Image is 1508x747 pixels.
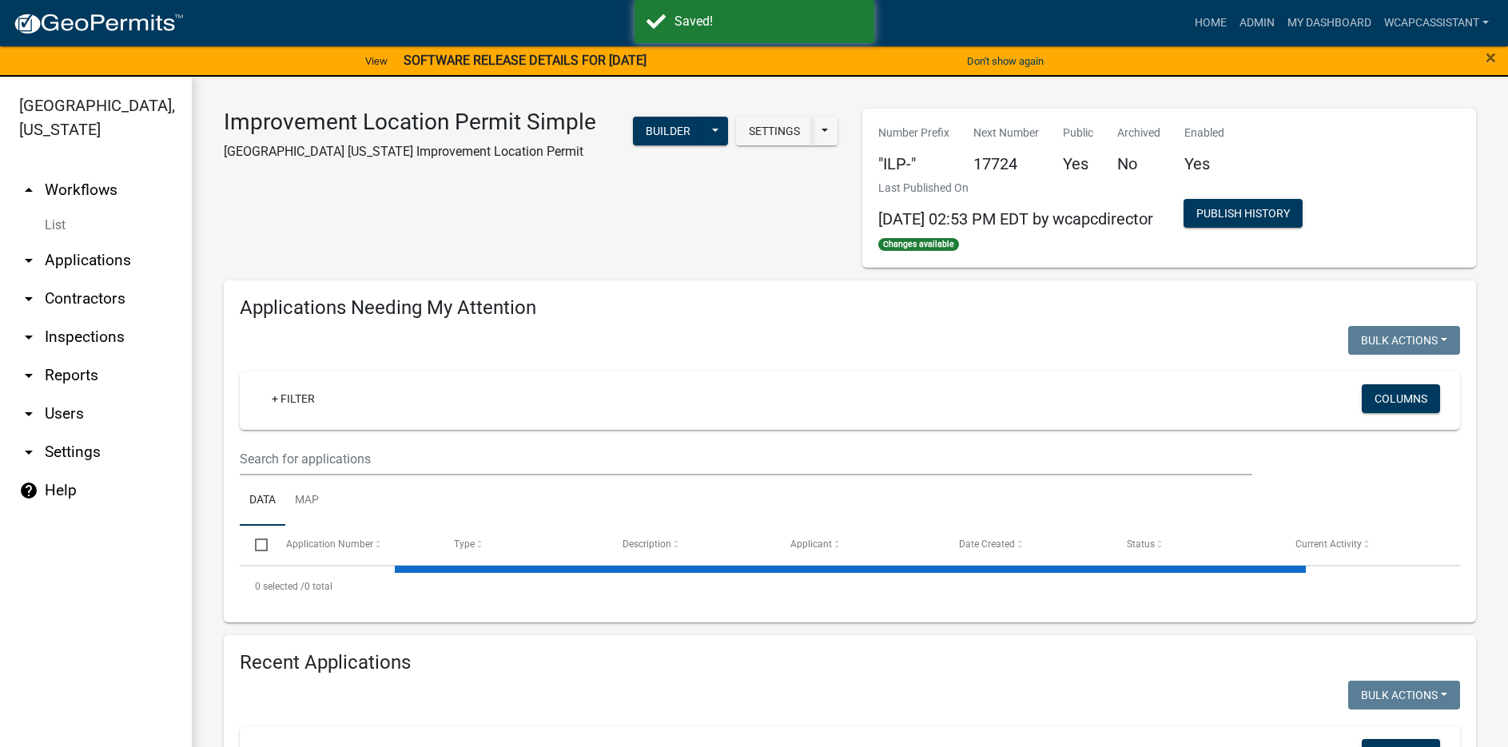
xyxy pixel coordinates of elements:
[286,538,373,550] span: Application Number
[1063,154,1093,173] h5: Yes
[736,117,813,145] button: Settings
[1112,526,1280,564] datatable-header-cell: Status
[607,526,775,564] datatable-header-cell: Description
[224,142,596,161] p: [GEOGRAPHIC_DATA] [US_STATE] Improvement Location Permit
[878,238,960,251] span: Changes available
[943,526,1112,564] datatable-header-cell: Date Created
[1117,125,1160,141] p: Archived
[790,538,832,550] span: Applicant
[1184,125,1224,141] p: Enabled
[1127,538,1155,550] span: Status
[1279,526,1448,564] datatable-header-cell: Current Activity
[19,328,38,347] i: arrow_drop_down
[1184,199,1303,228] button: Publish History
[439,526,607,564] datatable-header-cell: Type
[19,481,38,500] i: help
[878,180,1153,197] p: Last Published On
[633,117,703,145] button: Builder
[878,125,949,141] p: Number Prefix
[1362,384,1440,413] button: Columns
[259,384,328,413] a: + Filter
[240,443,1252,475] input: Search for applications
[1281,8,1378,38] a: My Dashboard
[19,181,38,200] i: arrow_drop_up
[1063,125,1093,141] p: Public
[454,538,475,550] span: Type
[240,526,270,564] datatable-header-cell: Select
[1117,154,1160,173] h5: No
[878,209,1153,228] span: [DATE] 02:53 PM EDT by wcapcdirector
[240,296,1460,320] h4: Applications Needing My Attention
[1348,326,1460,355] button: Bulk Actions
[19,289,38,308] i: arrow_drop_down
[1184,154,1224,173] h5: Yes
[270,526,439,564] datatable-header-cell: Application Number
[19,404,38,423] i: arrow_drop_down
[973,125,1039,141] p: Next Number
[19,251,38,270] i: arrow_drop_down
[1486,46,1496,69] span: ×
[775,526,944,564] datatable-header-cell: Applicant
[1184,208,1303,221] wm-modal-confirm: Workflow Publish History
[240,651,1460,674] h4: Recent Applications
[224,109,596,136] h3: Improvement Location Permit Simple
[1295,538,1362,550] span: Current Activity
[973,154,1039,173] h5: 17724
[19,366,38,385] i: arrow_drop_down
[878,154,949,173] h5: "ILP-"
[19,443,38,462] i: arrow_drop_down
[1348,681,1460,709] button: Bulk Actions
[674,12,862,31] div: Saved!
[1188,8,1233,38] a: Home
[959,538,1015,550] span: Date Created
[359,48,394,74] a: View
[255,581,304,592] span: 0 selected /
[1378,8,1495,38] a: wcapcassistant
[1233,8,1281,38] a: Admin
[240,566,1460,606] div: 0 total
[240,475,285,526] a: Data
[404,53,647,68] strong: SOFTWARE RELEASE DETAILS FOR [DATE]
[1486,48,1496,67] button: Close
[961,48,1050,74] button: Don't show again
[623,538,671,550] span: Description
[285,475,328,526] a: Map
